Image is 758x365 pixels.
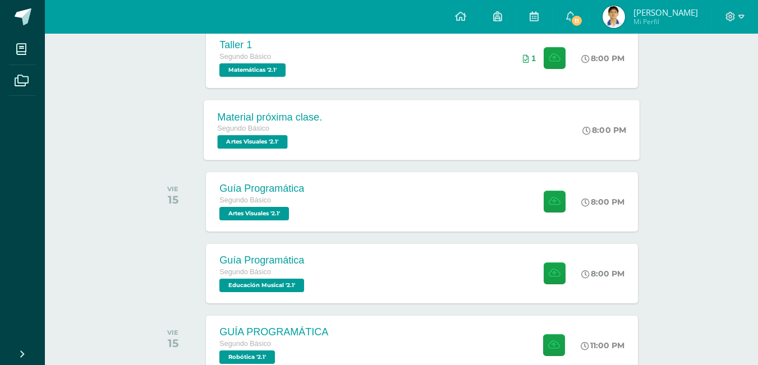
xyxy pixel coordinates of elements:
[531,54,536,63] span: 1
[581,269,624,279] div: 8:00 PM
[167,329,178,336] div: VIE
[219,268,271,276] span: Segundo Básico
[603,6,625,28] img: d0ef5ba4531430d439e3cdec68a3dcbc.png
[218,124,270,132] span: Segundo Básico
[218,135,288,149] span: Artes Visuales '2.1'
[167,336,178,350] div: 15
[219,53,271,61] span: Segundo Básico
[167,193,178,206] div: 15
[581,340,624,350] div: 11:00 PM
[219,340,271,348] span: Segundo Básico
[218,111,323,123] div: Material próxima clase.
[219,207,289,220] span: Artes Visuales '2.1'
[167,185,178,193] div: VIE
[583,125,627,135] div: 8:00 PM
[633,17,698,26] span: Mi Perfil
[219,255,307,266] div: Guía Programática
[571,15,583,27] span: 11
[219,39,288,51] div: Taller 1
[219,63,286,77] span: Matemáticas '2.1'
[633,7,698,18] span: [PERSON_NAME]
[219,196,271,204] span: Segundo Básico
[581,53,624,63] div: 8:00 PM
[219,326,328,338] div: GUÍA PROGRAMÁTICA
[219,279,304,292] span: Educación Musical '2.1'
[219,183,304,195] div: Guía Programática
[581,197,624,207] div: 8:00 PM
[523,54,536,63] div: Archivos entregados
[219,350,275,364] span: Robótica '2.1'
